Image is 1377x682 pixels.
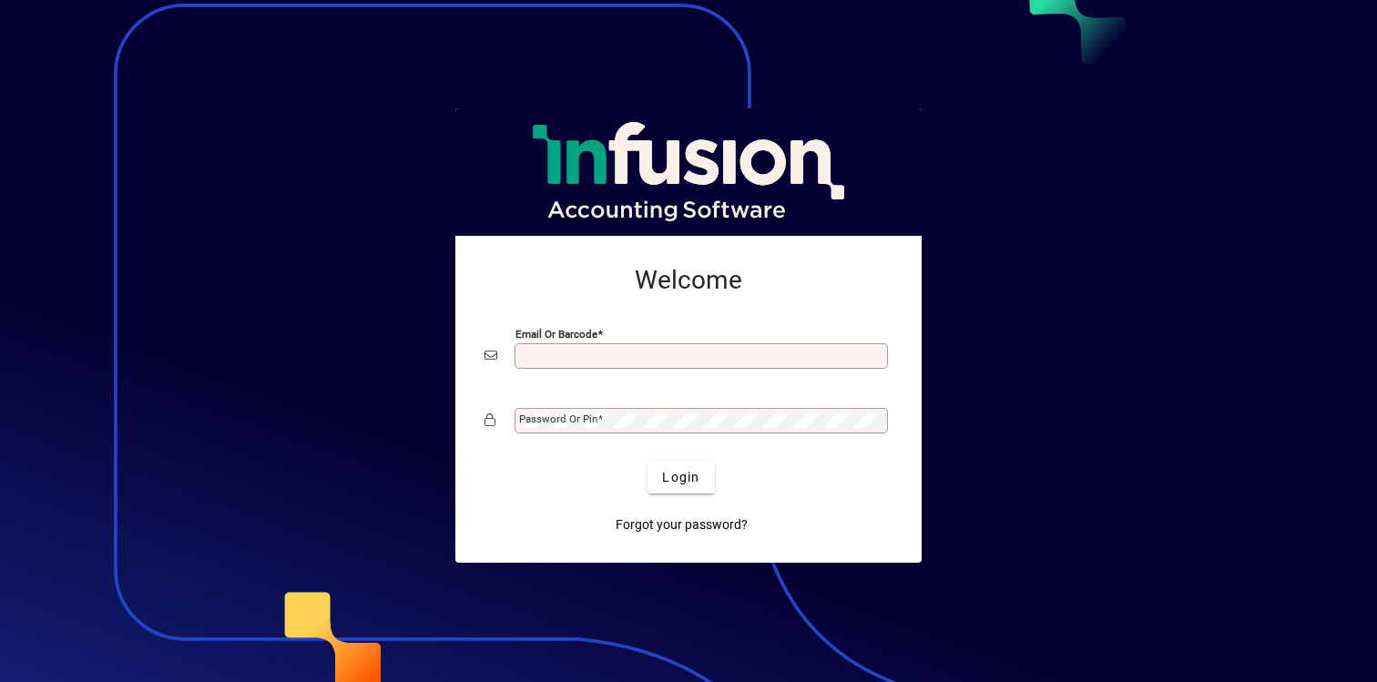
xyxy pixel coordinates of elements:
[662,468,699,487] span: Login
[608,508,755,541] a: Forgot your password?
[515,328,597,341] mat-label: Email or Barcode
[484,265,892,296] h2: Welcome
[616,515,748,534] span: Forgot your password?
[519,412,597,425] mat-label: Password or Pin
[648,461,714,494] button: Login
